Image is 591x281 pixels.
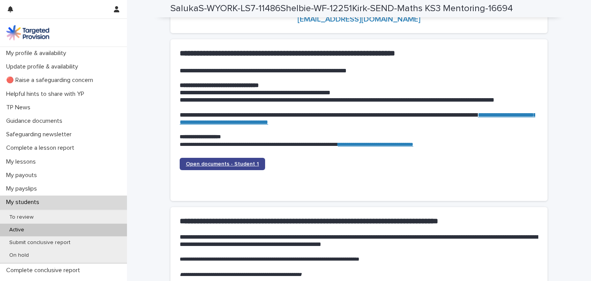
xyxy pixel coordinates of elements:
[186,161,259,167] span: Open documents - Student 1
[3,158,42,166] p: My lessons
[180,158,265,170] a: Open documents - Student 1
[3,104,37,111] p: TP News
[3,185,43,192] p: My payslips
[3,63,84,70] p: Update profile & availability
[3,50,72,57] p: My profile & availability
[297,15,421,23] a: [EMAIL_ADDRESS][DOMAIN_NAME]
[3,267,86,274] p: Complete conclusive report
[3,227,30,233] p: Active
[3,239,77,246] p: Submit conclusive report
[3,90,90,98] p: Helpful hints to share with YP
[3,199,45,206] p: My students
[3,77,99,84] p: 🔴 Raise a safeguarding concern
[3,117,68,125] p: Guidance documents
[3,131,78,138] p: Safeguarding newsletter
[6,25,49,40] img: M5nRWzHhSzIhMunXDL62
[170,3,513,14] h2: SalukaS-WYORK-LS7-11486Shelbie-WF-12251Kirk-SEND-Maths KS3 Mentoring-16694
[3,252,35,259] p: On hold
[3,172,43,179] p: My payouts
[3,144,80,152] p: Complete a lesson report
[3,214,40,221] p: To review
